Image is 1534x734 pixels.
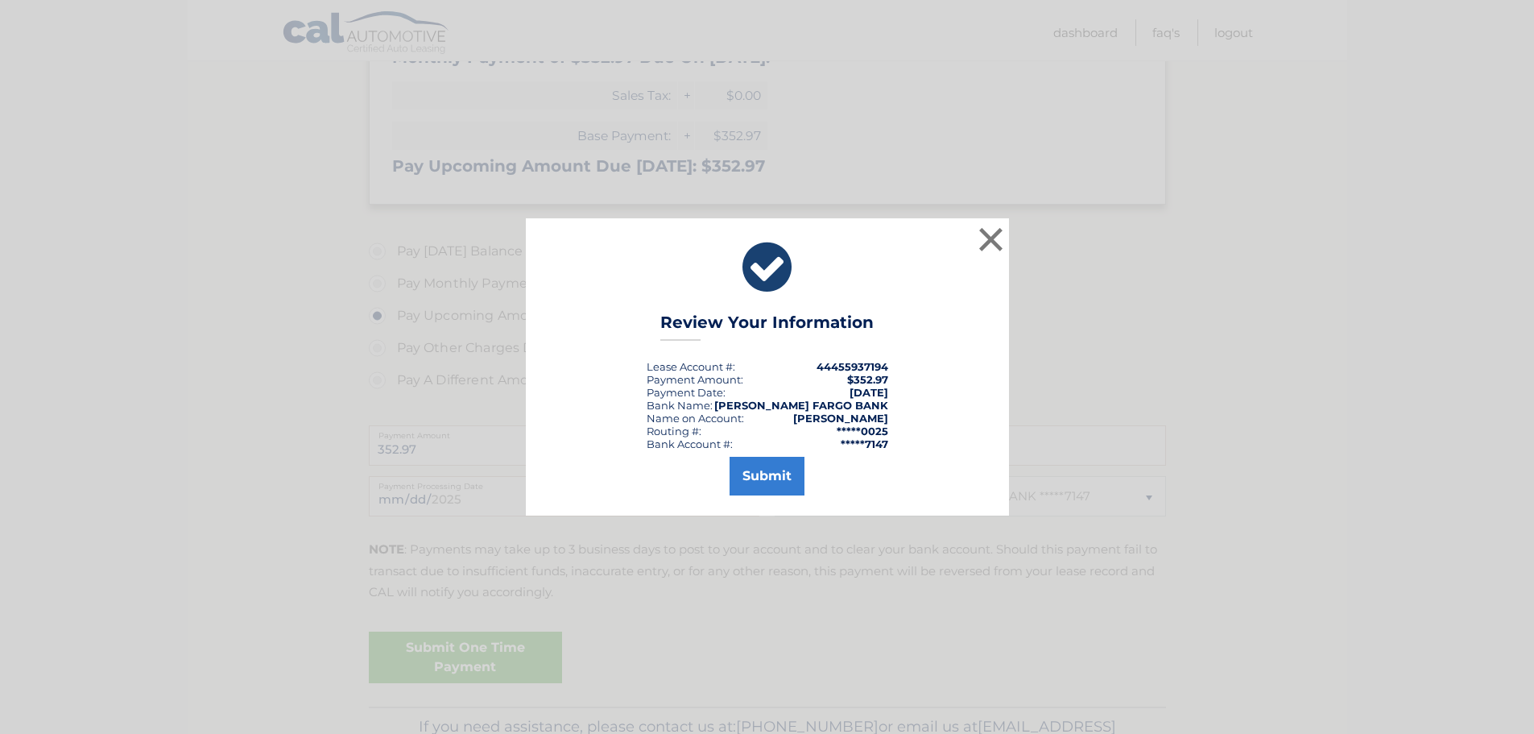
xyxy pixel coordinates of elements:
[714,399,888,412] strong: [PERSON_NAME] FARGO BANK
[975,223,1007,255] button: ×
[647,360,735,373] div: Lease Account #:
[647,386,723,399] span: Payment Date
[793,412,888,425] strong: [PERSON_NAME]
[647,386,726,399] div: :
[817,360,888,373] strong: 44455937194
[730,457,804,496] button: Submit
[847,373,888,386] span: $352.97
[647,425,701,437] div: Routing #:
[647,373,743,386] div: Payment Amount:
[850,386,888,399] span: [DATE]
[647,412,744,425] div: Name on Account:
[660,313,874,341] h3: Review Your Information
[647,399,713,412] div: Bank Name:
[647,437,733,450] div: Bank Account #:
